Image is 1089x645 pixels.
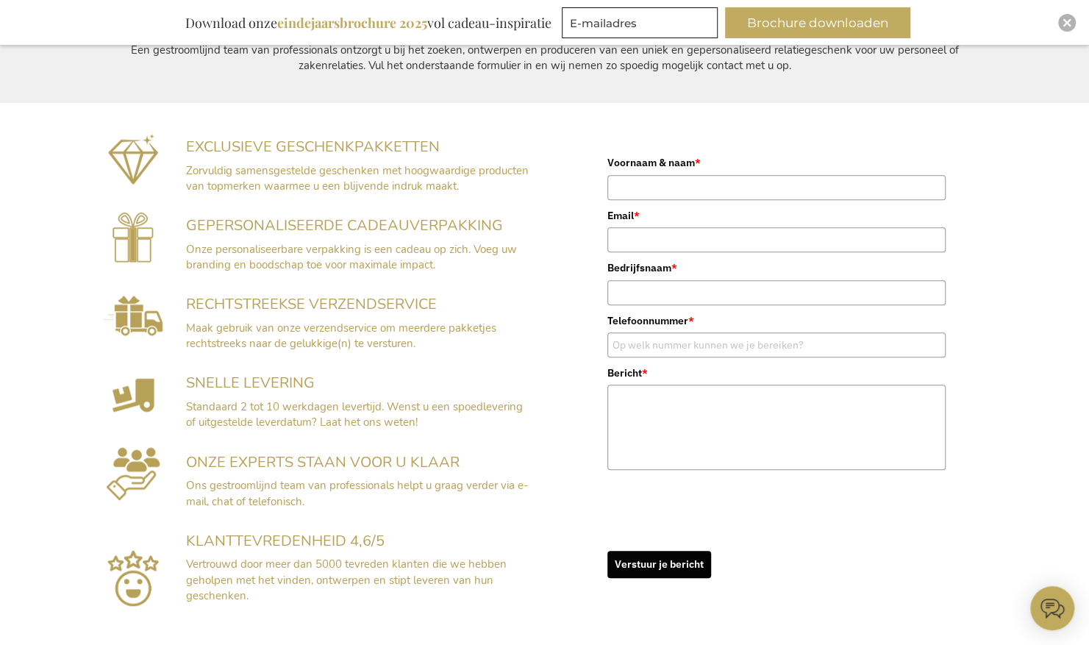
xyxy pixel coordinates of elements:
[277,14,427,32] b: eindejaarsbrochure 2025
[186,321,496,351] span: Maak gebruik van onze verzendservice om meerdere pakketjes rechtstreeks naar de gelukkige(n) te v...
[607,207,946,224] label: Email
[607,365,946,381] label: Bericht
[1058,14,1076,32] div: Close
[1063,18,1071,27] img: Close
[113,212,154,263] img: Gepersonaliseerde cadeauverpakking voorzien van uw branding
[607,332,946,357] input: Op welk nummer kunnen we je bereiken?
[186,478,528,508] span: Ons gestroomlijnd team van professionals helpt u graag verder via e-mail, chat of telefonisch.
[103,325,163,340] a: Rechtstreekse Verzendservice
[562,7,722,43] form: marketing offers and promotions
[186,137,440,157] span: EXCLUSIEVE GESCHENKPAKKETTEN
[607,154,946,171] label: Voornaam & naam
[607,551,711,578] button: Verstuur je bericht
[607,313,946,329] label: Telefoonnummer
[109,43,980,74] p: Een gestroomlijnd team van professionals ontzorgt u bij het zoeken, ontwerpen en produceren van e...
[562,7,718,38] input: E-mailadres
[107,595,159,610] a: Google Reviews Exclusive Business Gifts
[108,132,159,185] img: Exclusieve geschenkpakketten mét impact
[186,373,315,393] span: SNELLE LEVERING
[186,294,437,314] span: RECHTSTREEKSE VERZENDSERVICE
[107,550,159,606] img: Sluit U Aan Bij Meer Dan 5.000+ Tevreden Klanten
[186,531,385,551] span: KLANTTEVREDENHEID 4,6/5
[186,215,503,235] span: GEPERSONALISEERDE CADEAUVERPAKKING
[607,260,946,276] label: Bedrijfsnaam
[186,557,507,603] span: Vertrouwd door meer dan 5000 tevreden klanten die we hebben geholpen met het vinden, ontwerpen en...
[186,399,523,430] span: Standaard 2 tot 10 werkdagen levertijd. Wenst u een spoedlevering of uitgestelde leverdatum? Laat...
[607,477,831,535] iframe: reCAPTCHA
[186,452,460,472] span: ONZE EXPERTS STAAN VOOR U KLAAR
[103,296,163,336] img: Rechtstreekse Verzendservice
[725,7,910,38] button: Brochure downloaden
[186,163,529,193] span: Zorvuldig samensgestelde geschenken met hoogwaardige producten van topmerken waarmee u een blijve...
[186,242,517,272] span: Onze personaliseerbare verpakking is een cadeau op zich. Voeg uw branding en boodschap toe voor m...
[1030,586,1074,630] iframe: belco-activator-frame
[179,7,558,38] div: Download onze vol cadeau-inspiratie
